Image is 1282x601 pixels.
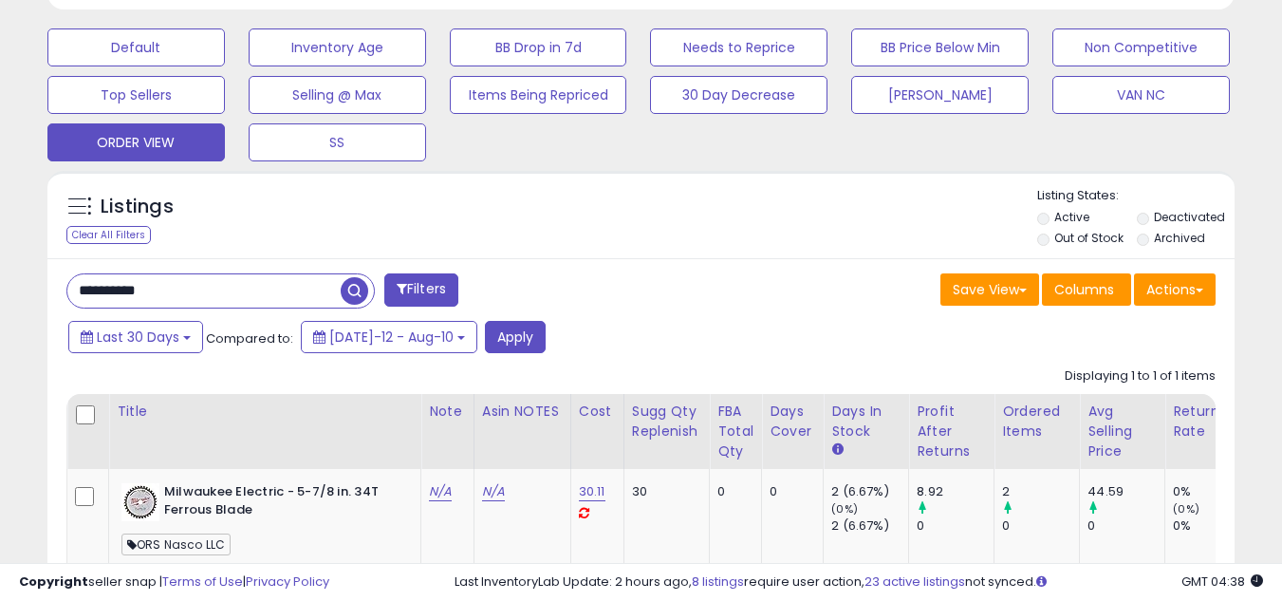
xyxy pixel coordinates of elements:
[450,28,627,66] button: BB Drop in 7d
[851,76,1029,114] button: [PERSON_NAME]
[917,402,986,461] div: Profit After Returns
[301,321,477,353] button: [DATE]-12 - Aug-10
[650,76,827,114] button: 30 Day Decrease
[1134,273,1216,306] button: Actions
[1065,367,1216,385] div: Displaying 1 to 1 of 1 items
[1037,187,1235,205] p: Listing States:
[717,483,747,500] div: 0
[429,482,452,501] a: N/A
[632,483,696,500] div: 30
[1002,483,1079,500] div: 2
[1173,501,1199,516] small: (0%)
[831,402,901,441] div: Days In Stock
[1054,230,1124,246] label: Out of Stock
[831,517,908,535] div: 2 (6.67%)
[1154,209,1225,225] label: Deactivated
[851,28,1029,66] button: BB Price Below Min
[831,501,858,516] small: (0%)
[650,28,827,66] button: Needs to Reprice
[474,394,570,469] th: CSV column name: cust_attr_1_ Asin NOTES
[623,394,710,469] th: Please note that this number is a calculation based on your required days of coverage and your ve...
[1042,273,1131,306] button: Columns
[206,329,293,347] span: Compared to:
[1052,28,1230,66] button: Non Competitive
[1154,230,1205,246] label: Archived
[121,534,231,555] span: ORS Nasco LLC
[692,573,744,591] a: 8 listings
[47,76,225,114] button: Top Sellers
[482,402,563,422] div: Asin NOTES
[329,328,454,347] span: [DATE]-12 - Aug-10
[917,483,994,500] div: 8.92
[1087,517,1164,535] div: 0
[632,402,702,441] div: Sugg Qty Replenish
[249,76,426,114] button: Selling @ Max
[97,328,179,347] span: Last 30 Days
[384,273,458,307] button: Filters
[917,517,994,535] div: 0
[579,482,605,501] a: 30.11
[482,482,505,501] a: N/A
[1054,280,1114,299] span: Columns
[864,573,965,591] a: 23 active listings
[579,402,616,422] div: Cost
[831,483,908,500] div: 2 (6.67%)
[1054,209,1089,225] label: Active
[940,273,1039,306] button: Save View
[1087,483,1164,500] div: 44.59
[162,573,243,591] a: Terms of Use
[101,194,174,220] h5: Listings
[164,483,395,523] b: Milwaukee Electric - 5-7/8 in. 34T Ferrous Blade
[770,402,815,441] div: Days Cover
[1173,402,1242,441] div: Return Rate
[1002,402,1071,441] div: Ordered Items
[1173,517,1250,535] div: 0%
[19,573,88,591] strong: Copyright
[66,226,151,244] div: Clear All Filters
[249,123,426,161] button: SS
[1087,402,1157,461] div: Avg Selling Price
[455,573,1263,592] div: Last InventoryLab Update: 2 hours ago, require user action, not synced.
[1173,483,1250,500] div: 0%
[47,123,225,161] button: ORDER VIEW
[1002,517,1079,535] div: 0
[429,402,466,422] div: Note
[485,321,546,353] button: Apply
[450,76,627,114] button: Items Being Repriced
[19,573,329,592] div: seller snap | |
[121,483,159,521] img: 51l9bEal7jL._SL40_.jpg
[68,321,203,353] button: Last 30 Days
[770,483,808,500] div: 0
[47,28,225,66] button: Default
[117,402,413,422] div: Title
[1052,76,1230,114] button: VAN NC
[831,441,843,459] small: Days In Stock.
[717,402,753,461] div: FBA Total Qty
[246,573,329,591] a: Privacy Policy
[249,28,426,66] button: Inventory Age
[1181,573,1263,591] span: 2025-09-11 04:38 GMT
